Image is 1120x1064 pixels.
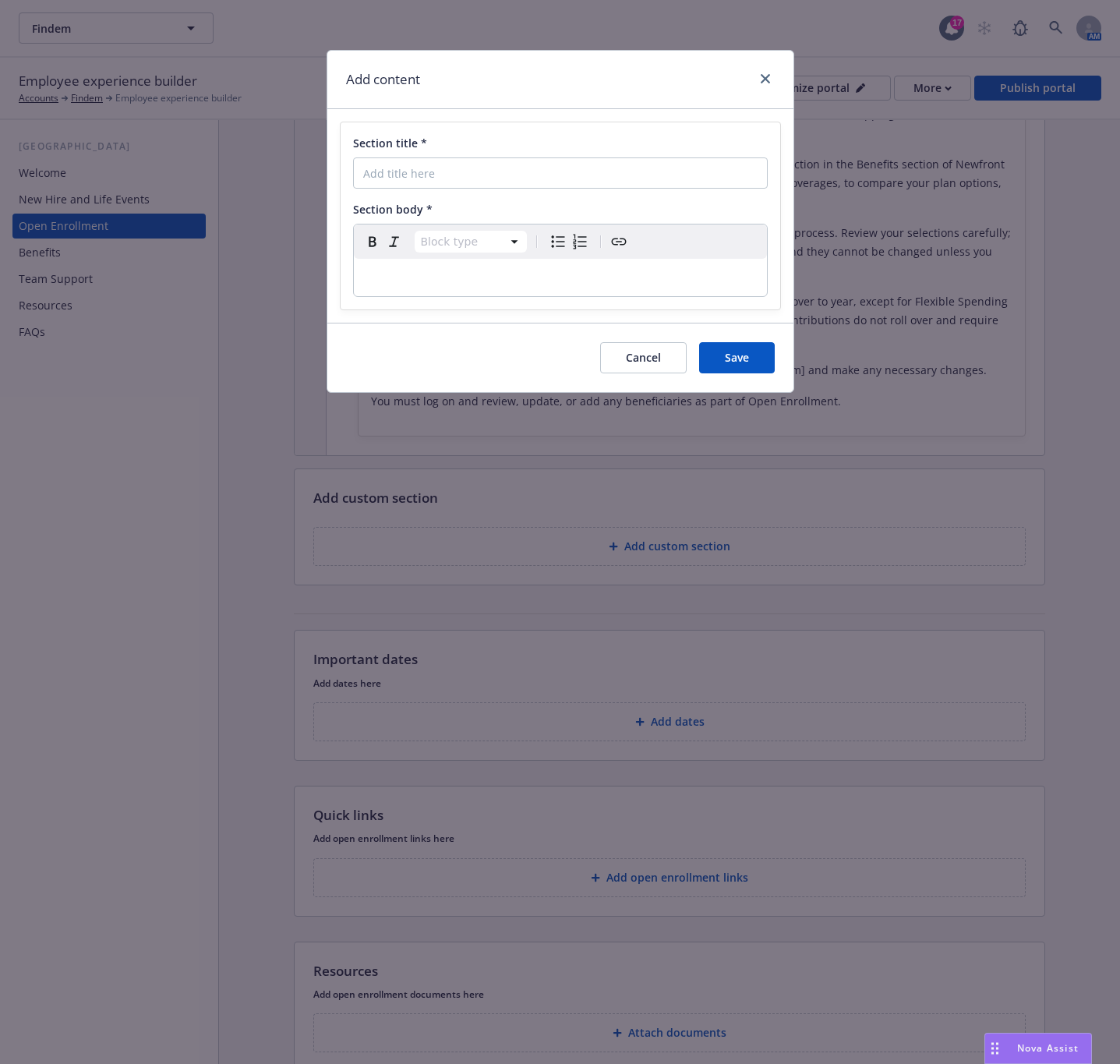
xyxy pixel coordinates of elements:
[756,69,775,88] a: close
[346,69,420,90] h1: Add content
[353,157,768,189] input: Add title here
[985,1034,1005,1063] div: Drag to move
[353,136,427,150] span: Section title *
[362,231,383,253] button: Bold
[699,342,775,373] button: Save
[725,350,749,365] span: Save
[383,231,405,253] button: Italic
[353,202,433,217] span: Section body *
[547,231,569,253] button: Bulleted list
[569,231,591,253] button: Numbered list
[608,231,630,253] button: Create link
[354,259,767,296] div: editable markdown
[547,231,591,253] div: toggle group
[600,342,687,373] button: Cancel
[415,231,527,253] button: Block type
[984,1033,1092,1064] button: Nova Assist
[1017,1041,1079,1055] span: Nova Assist
[626,350,661,365] span: Cancel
